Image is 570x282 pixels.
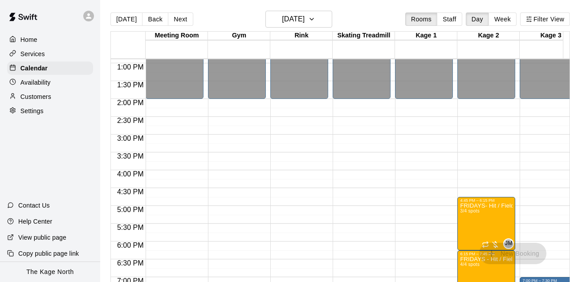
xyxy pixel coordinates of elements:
span: 4/4 spots filled [460,262,480,267]
div: Kage 2 [457,32,520,40]
div: Skating Treadmill [333,32,395,40]
div: 6:15 PM – 7:45 PM [460,252,497,256]
p: Contact Us [18,201,50,210]
span: 2:30 PM [115,117,146,124]
div: J.D. McGivern [503,238,514,249]
button: Staff [437,12,462,26]
div: 4:45 PM – 6:15 PM [460,198,497,203]
p: Customers [20,92,51,101]
span: 3:30 PM [115,152,146,160]
button: Rooms [405,12,437,26]
p: Calendar [20,64,48,73]
span: 4:00 PM [115,170,146,178]
span: 3/4 spots filled [460,208,480,213]
p: The Kage North [26,267,74,277]
div: Gym [208,32,270,40]
span: JM [505,239,513,248]
button: Week [489,12,517,26]
p: Services [20,49,45,58]
p: Home [20,35,37,44]
p: Help Center [18,217,52,226]
p: Settings [20,106,44,115]
span: 1:30 PM [115,81,146,89]
h6: [DATE] [282,13,305,25]
div: Kage 1 [395,32,457,40]
span: You don't have the permission to add bookings [479,249,546,257]
span: 6:00 PM [115,241,146,249]
button: Day [466,12,489,26]
span: 4:30 PM [115,188,146,196]
p: View public page [18,233,66,242]
span: 1:00 PM [115,63,146,71]
button: Filter View [520,12,570,26]
span: 6:30 PM [115,259,146,267]
span: 5:30 PM [115,224,146,231]
p: Copy public page link [18,249,79,258]
span: 2:00 PM [115,99,146,106]
div: Rink [270,32,333,40]
button: Back [142,12,168,26]
div: 4:45 PM – 6:15 PM: FRIDAYS- Hit / Field / Throw - Baseball Program - 7U-9U [457,197,515,250]
span: Recurring event [482,241,489,248]
p: Availability [20,78,51,87]
button: Next [168,12,193,26]
div: Meeting Room [146,32,208,40]
span: 5:00 PM [115,206,146,213]
span: 3:00 PM [115,135,146,142]
button: [DATE] [110,12,142,26]
span: J.D. McGivern [507,238,514,249]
